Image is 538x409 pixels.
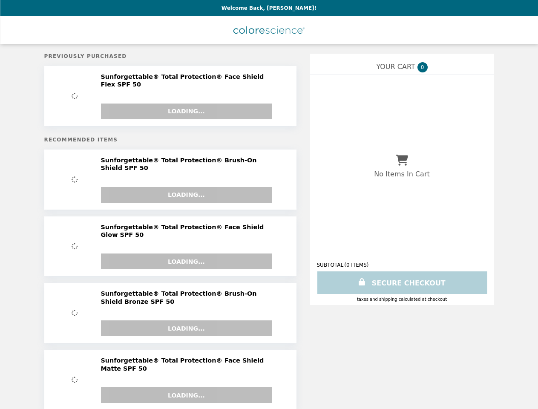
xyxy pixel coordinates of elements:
img: Brand Logo [233,21,305,39]
h2: Sunforgettable® Total Protection® Brush-On Shield SPF 50 [101,156,284,172]
h5: Recommended Items [44,137,296,143]
p: Welcome Back, [PERSON_NAME]! [222,5,316,11]
h5: Previously Purchased [44,53,296,59]
span: YOUR CART [376,63,415,71]
span: 0 [417,62,428,72]
span: SUBTOTAL [317,262,345,268]
p: No Items In Cart [374,170,429,178]
h2: Sunforgettable® Total Protection® Face Shield Glow SPF 50 [101,223,284,239]
h2: Sunforgettable® Total Protection® Face Shield Flex SPF 50 [101,73,284,89]
div: Taxes and Shipping calculated at checkout [317,297,487,302]
span: ( 0 ITEMS ) [344,262,368,268]
h2: Sunforgettable® Total Protection® Face Shield Matte SPF 50 [101,357,284,372]
h2: Sunforgettable® Total Protection® Brush-On Shield Bronze SPF 50 [101,290,284,305]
